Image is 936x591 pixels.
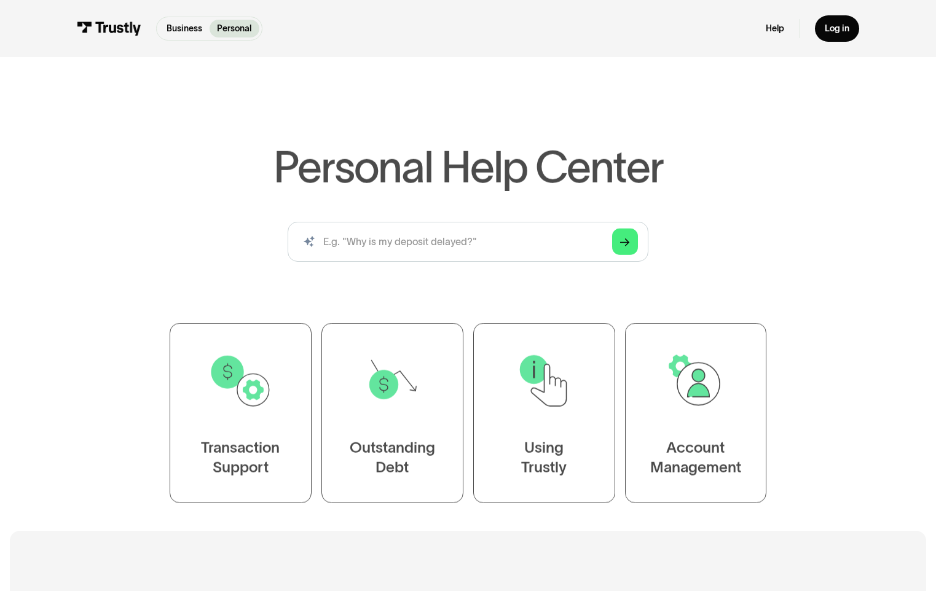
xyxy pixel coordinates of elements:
[170,323,312,503] a: TransactionSupport
[766,23,784,34] a: Help
[273,145,663,189] h1: Personal Help Center
[167,22,202,35] p: Business
[201,437,280,477] div: Transaction Support
[624,323,766,503] a: AccountManagement
[77,22,141,35] img: Trustly Logo
[159,20,210,37] a: Business
[217,22,251,35] p: Personal
[521,437,567,477] div: Using Trustly
[210,20,259,37] a: Personal
[350,437,435,477] div: Outstanding Debt
[825,23,849,34] div: Log in
[650,437,741,477] div: Account Management
[321,323,463,503] a: OutstandingDebt
[288,222,648,262] input: search
[473,323,615,503] a: UsingTrustly
[815,15,859,42] a: Log in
